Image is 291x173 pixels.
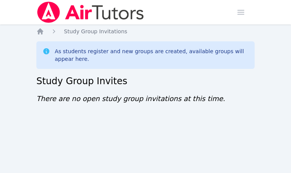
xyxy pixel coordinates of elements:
span: Study Group Invitations [64,28,127,34]
span: There are no open study group invitations at this time. [36,95,225,103]
img: Air Tutors [36,2,145,23]
h2: Study Group Invites [36,75,255,87]
a: Study Group Invitations [64,28,127,35]
nav: Breadcrumb [36,28,255,35]
div: As students register and new groups are created, available groups will appear here. [55,47,248,63]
